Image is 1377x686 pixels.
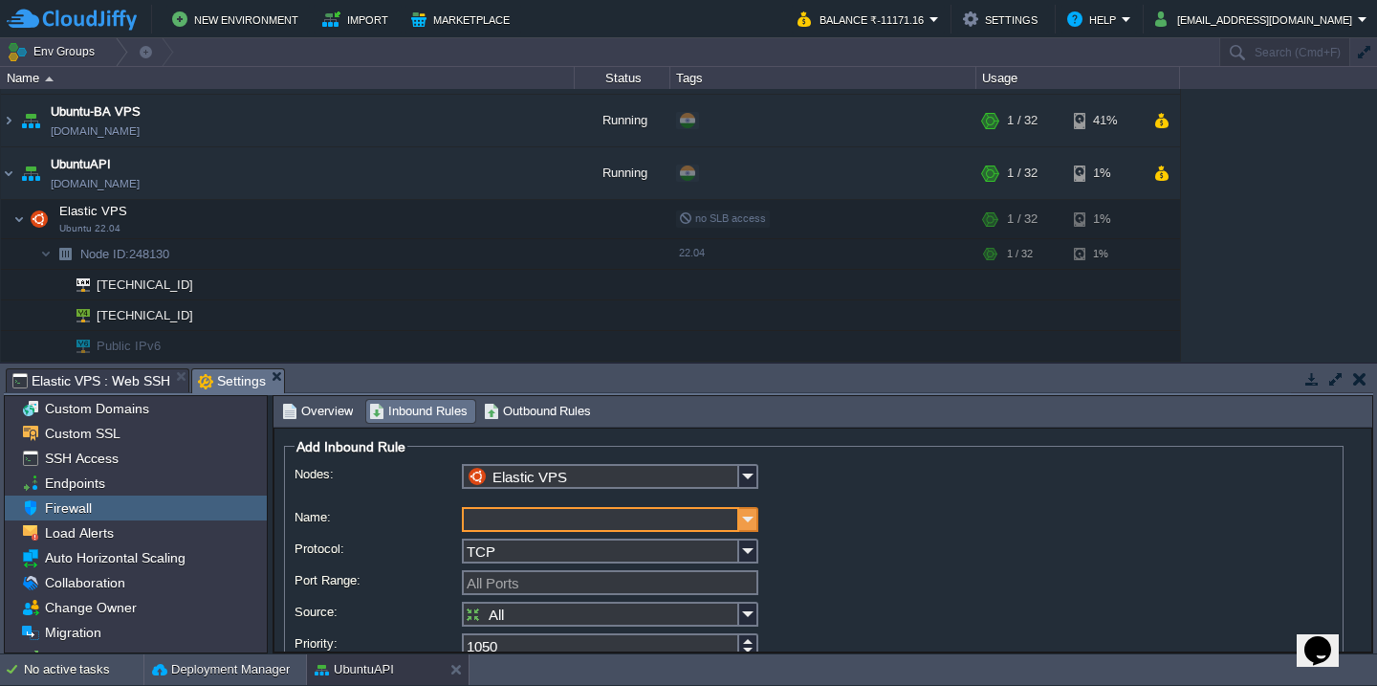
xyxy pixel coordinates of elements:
[41,425,123,442] a: Custom SSL
[41,599,140,616] a: Change Owner
[63,270,90,299] img: AMDAwAAAACH5BAEAAAAALAAAAAABAAEAAAICRAEAOw==
[576,67,669,89] div: Status
[63,331,90,361] img: AMDAwAAAACH5BAEAAAAALAAAAAABAAEAAAICRAEAOw==
[484,401,592,422] span: Outbound Rules
[78,246,172,262] a: Node ID:248130
[95,339,164,353] a: Public IPv6
[41,450,121,467] a: SSH Access
[295,464,460,484] label: Nodes:
[198,369,266,393] span: Settings
[1297,609,1358,667] iframe: chat widget
[63,300,90,330] img: AMDAwAAAACH5BAEAAAAALAAAAAABAAEAAAICRAEAOw==
[1,95,16,146] img: AMDAwAAAACH5BAEAAAAALAAAAAABAAEAAAICRAEAOw==
[977,67,1179,89] div: Usage
[41,549,188,566] a: Auto Horizontal Scaling
[1074,147,1136,199] div: 1%
[1007,200,1038,238] div: 1 / 32
[95,300,196,330] span: [TECHNICAL_ID]
[24,654,143,685] div: No active tasks
[78,246,172,262] span: 248130
[1074,239,1136,269] div: 1%
[295,570,460,590] label: Port Range:
[12,369,170,392] span: Elastic VPS : Web SSH
[95,270,196,299] span: [TECHNICAL_ID]
[575,147,670,199] div: Running
[7,38,101,65] button: Env Groups
[1074,95,1136,146] div: 41%
[59,223,120,234] span: Ubuntu 22.04
[51,122,140,141] span: [DOMAIN_NAME]
[1007,147,1038,199] div: 1 / 32
[41,400,152,417] a: Custom Domains
[1074,200,1136,238] div: 1%
[80,247,129,261] span: Node ID:
[41,524,117,542] a: Load Alerts
[295,602,460,622] label: Source:
[57,203,130,219] span: Elastic VPS
[57,204,130,218] a: Elastic VPSUbuntu 22.04
[315,660,394,679] button: UbuntuAPI
[51,102,141,122] a: Ubuntu-BA VPS
[41,499,95,517] a: Firewall
[369,401,468,422] span: Inbound Rules
[671,67,975,89] div: Tags
[26,200,53,238] img: AMDAwAAAACH5BAEAAAAALAAAAAABAAEAAAICRAEAOw==
[17,95,44,146] img: AMDAwAAAACH5BAEAAAAALAAAAAABAAEAAAICRAEAOw==
[679,212,766,224] span: no SLB access
[798,8,929,31] button: Balance ₹-11171.16
[52,239,78,269] img: AMDAwAAAACH5BAEAAAAALAAAAAABAAEAAAICRAEAOw==
[411,8,515,31] button: Marketplace
[52,331,63,361] img: AMDAwAAAACH5BAEAAAAALAAAAAABAAEAAAICRAEAOw==
[295,507,460,527] label: Name:
[40,239,52,269] img: AMDAwAAAACH5BAEAAAAALAAAAAABAAEAAAICRAEAOw==
[322,8,394,31] button: Import
[2,67,574,89] div: Name
[1007,239,1033,269] div: 1 / 32
[17,147,44,199] img: AMDAwAAAACH5BAEAAAAALAAAAAABAAEAAAICRAEAOw==
[51,155,111,174] a: UbuntuAPI
[41,574,128,591] a: Collaboration
[295,633,460,653] label: Priority:
[41,475,108,492] a: Endpoints
[172,8,304,31] button: New Environment
[52,300,63,330] img: AMDAwAAAACH5BAEAAAAALAAAAAABAAEAAAICRAEAOw==
[963,8,1043,31] button: Settings
[296,439,405,454] span: Add Inbound Rule
[13,200,25,238] img: AMDAwAAAACH5BAEAAAAALAAAAAABAAEAAAICRAEAOw==
[1067,8,1122,31] button: Help
[95,308,196,322] a: [TECHNICAL_ID]
[1007,95,1038,146] div: 1 / 32
[45,77,54,81] img: AMDAwAAAACH5BAEAAAAALAAAAAABAAEAAAICRAEAOw==
[95,331,164,361] span: Public IPv6
[282,401,353,422] span: Overview
[679,247,705,258] span: 22.04
[575,95,670,146] div: Running
[1,147,16,199] img: AMDAwAAAACH5BAEAAAAALAAAAAABAAEAAAICRAEAOw==
[1155,8,1358,31] button: [EMAIL_ADDRESS][DOMAIN_NAME]
[7,8,137,32] img: CloudJiffy
[95,277,196,292] a: [TECHNICAL_ID]
[295,539,460,559] label: Protocol:
[152,660,290,679] button: Deployment Manager
[41,624,104,641] a: Migration
[52,270,63,299] img: AMDAwAAAACH5BAEAAAAALAAAAAABAAEAAAICRAEAOw==
[41,649,87,666] a: Export
[51,174,140,193] span: [DOMAIN_NAME]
